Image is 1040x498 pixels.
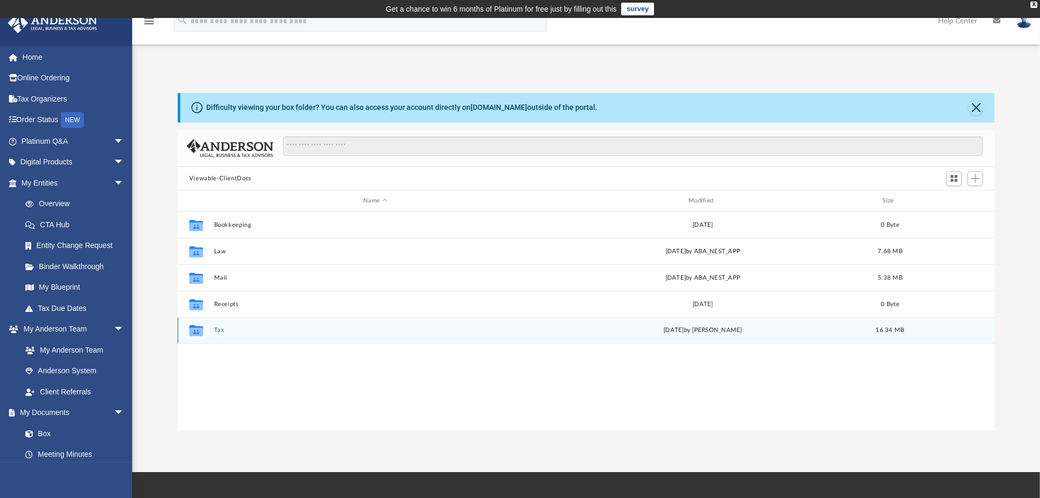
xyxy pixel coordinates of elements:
a: Online Ordering [7,68,140,89]
a: Order StatusNEW [7,109,140,131]
a: My Anderson Team [15,339,130,361]
div: [DATE] [541,300,864,309]
div: close [1030,2,1037,8]
div: id [182,196,209,206]
button: Bookkeeping [214,222,537,228]
span: 5.38 MB [878,275,903,281]
div: [DATE] by [PERSON_NAME] [541,326,864,335]
button: Mail [214,274,537,281]
button: Tax [214,327,537,334]
div: Get a chance to win 6 months of Platinum for free just by filling out this [386,3,617,15]
div: grid [178,211,995,430]
a: Binder Walkthrough [15,256,140,277]
span: 0 Byte [881,301,899,307]
img: Anderson Advisors Platinum Portal [5,13,100,33]
span: arrow_drop_down [114,172,135,194]
a: Home [7,47,140,68]
a: menu [143,20,155,27]
a: Anderson System [15,361,135,382]
i: search [177,14,188,26]
button: Viewable-ClientDocs [189,174,252,183]
a: Tax Organizers [7,88,140,109]
div: Modified [541,196,864,206]
a: [DOMAIN_NAME] [471,103,527,112]
div: Name [213,196,536,206]
a: survey [621,3,654,15]
a: My Documentsarrow_drop_down [7,402,135,423]
div: NEW [61,112,84,128]
input: Search files and folders [283,136,983,156]
a: Entity Change Request [15,235,140,256]
button: Close [969,100,983,115]
button: Law [214,248,537,255]
button: Receipts [214,301,537,308]
button: Add [968,171,983,186]
button: Switch to Grid View [946,171,962,186]
a: My Blueprint [15,277,135,298]
div: Size [869,196,911,206]
a: Tax Due Dates [15,298,140,319]
span: 7.68 MB [878,248,903,254]
img: User Pic [1016,13,1032,29]
span: arrow_drop_down [114,152,135,173]
span: arrow_drop_down [114,402,135,424]
a: Box [15,423,130,444]
div: id [916,196,990,206]
a: My Anderson Teamarrow_drop_down [7,319,135,340]
div: [DATE] by ABA_NEST_APP [541,247,864,256]
a: Digital Productsarrow_drop_down [7,152,140,173]
span: arrow_drop_down [114,319,135,340]
a: Meeting Minutes [15,444,135,465]
span: arrow_drop_down [114,131,135,152]
span: 16.34 MB [876,327,904,333]
div: [DATE] [541,220,864,230]
a: My Entitiesarrow_drop_down [7,172,140,193]
a: CTA Hub [15,214,140,235]
div: [DATE] by ABA_NEST_APP [541,273,864,283]
div: Difficulty viewing your box folder? You can also access your account directly on outside of the p... [206,102,597,113]
a: Platinum Q&Aarrow_drop_down [7,131,140,152]
a: Client Referrals [15,381,135,402]
a: Overview [15,193,140,215]
i: menu [143,15,155,27]
span: 0 Byte [881,222,899,228]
